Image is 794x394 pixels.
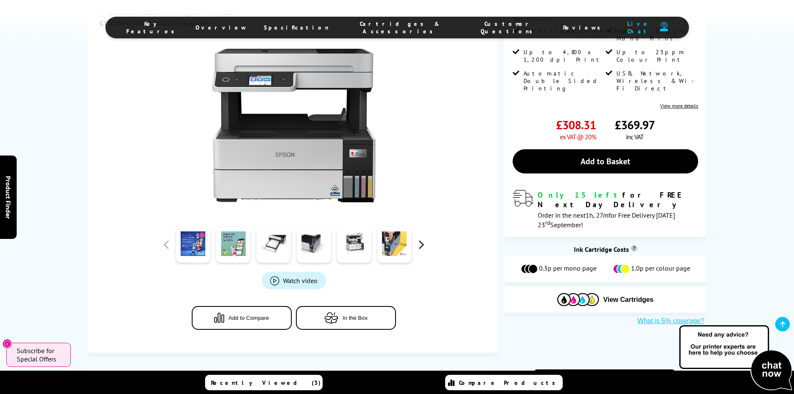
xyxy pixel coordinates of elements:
[346,20,455,35] span: Cartridges & Accessories
[538,211,675,229] span: Order in the next for Free Delivery [DATE] 23 September!
[195,24,247,31] span: Overview
[212,44,376,207] img: Epson EcoTank ET-5170 + Black Ink Bottle (7,500 Pages)
[635,317,706,325] button: What is 5% coverage?
[631,264,690,274] span: 1.0p per colour page
[17,346,63,363] span: Subscribe for Special Offers
[513,190,698,228] div: modal_delivery
[615,117,655,133] span: £369.97
[205,375,323,390] a: Recently Viewed (3)
[459,379,560,386] span: Compare Products
[126,20,179,35] span: Key Features
[523,70,604,92] span: Automatic Double Sided Printing
[4,176,13,218] span: Product Finder
[533,369,676,390] a: View Brochure
[283,276,318,285] span: Watch video
[563,24,605,31] span: Reviews
[471,20,546,35] span: Customer Questions
[603,296,654,304] span: View Cartridges
[660,22,668,32] img: user-headset-duotone.svg
[539,264,596,274] span: 0.3p per mono page
[538,190,622,200] span: Only 15 left
[586,211,609,219] span: 1h, 27m
[343,315,368,321] span: In the Box
[631,245,637,251] sup: Cost per page
[560,133,596,141] span: ex VAT @ 20%
[677,324,794,392] img: Open Live Chat window
[513,149,698,173] a: Add to Basket
[556,117,596,133] span: £308.31
[660,103,698,109] a: View more details
[228,315,269,321] span: Add to Compare
[557,293,599,306] img: Cartridges
[296,306,396,330] button: In the Box
[3,339,12,349] button: Close
[445,375,563,390] a: Compare Products
[545,219,550,226] sup: rd
[264,24,329,31] span: Specification
[192,306,292,330] button: Add to Compare
[626,133,644,141] span: inc VAT
[616,70,696,92] span: USB, Network, Wireless & Wi-Fi Direct
[504,245,706,253] div: Ink Cartridge Costs
[262,272,326,289] a: Product_All_Videos
[538,190,698,209] div: for FREE Next Day Delivery
[211,379,321,386] span: Recently Viewed (3)
[523,48,604,63] span: Up to 4,800 x 1,200 dpi Print
[511,293,700,306] button: View Cartridges
[616,48,696,63] span: Up to 23ppm Colour Print
[621,20,655,35] span: Live Chat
